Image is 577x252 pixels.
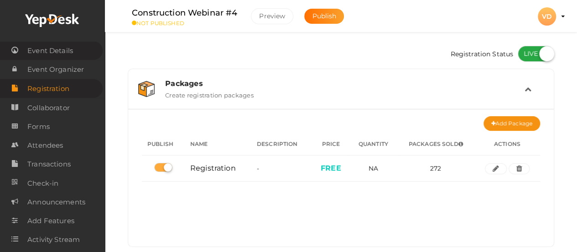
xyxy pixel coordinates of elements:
small: NOT PUBLISHED [132,20,237,27]
th: Publish [142,133,185,155]
span: NA [369,165,378,172]
th: Description [251,133,312,155]
button: Add Package [483,116,540,131]
th: Price [312,133,349,155]
span: Registration [27,80,69,98]
b: FREE [321,164,341,172]
div: Packages [165,79,525,88]
span: Activity Stream [27,231,80,249]
span: Publish [312,12,336,20]
profile-pic: VD [538,12,556,21]
span: Check-in [27,174,58,193]
th: Name [185,133,251,155]
span: Announcements [27,193,85,211]
th: Packages Sold [397,133,474,155]
span: - [257,165,259,172]
span: Transactions [27,155,71,173]
span: Forms [27,118,50,136]
span: Event Organizer [27,60,84,79]
span: Collaborator [27,99,70,117]
span: Registration [190,164,236,172]
span: 272 [430,165,441,172]
button: Preview [251,8,293,24]
span: Add Features [27,212,74,230]
th: Actions [474,133,540,155]
div: VD [538,7,556,26]
button: Publish [304,9,344,24]
img: box.svg [138,81,155,97]
a: Packages Create registration packages [133,92,549,101]
th: Quantity [349,133,397,155]
label: Create registration packages [165,88,254,99]
span: The no of packages in registrations where the user has completed the registration(ie. either free... [458,141,463,147]
button: VD [535,7,559,26]
span: Event Details [27,42,73,60]
span: Registration Status [450,46,513,64]
span: Attendees [27,136,63,155]
label: Construction Webinar #4 [132,6,237,20]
